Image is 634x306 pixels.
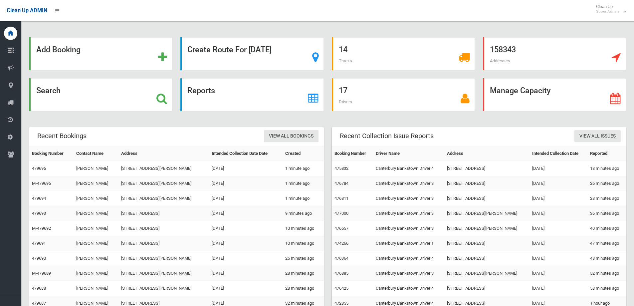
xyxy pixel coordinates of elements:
[118,161,209,176] td: [STREET_ADDRESS][PERSON_NAME]
[32,271,51,276] a: M-479689
[32,166,46,171] a: 479696
[118,266,209,281] td: [STREET_ADDRESS][PERSON_NAME]
[209,161,283,176] td: [DATE]
[74,146,118,161] th: Contact Name
[373,221,444,236] td: Canterbury Bankstown Driver 3
[29,78,172,111] a: Search
[209,281,283,296] td: [DATE]
[444,251,529,266] td: [STREET_ADDRESS]
[529,206,587,221] td: [DATE]
[283,176,324,191] td: 1 minute ago
[118,221,209,236] td: [STREET_ADDRESS]
[209,266,283,281] td: [DATE]
[444,176,529,191] td: [STREET_ADDRESS]
[444,191,529,206] td: [STREET_ADDRESS]
[180,78,323,111] a: Reports
[118,251,209,266] td: [STREET_ADDRESS][PERSON_NAME]
[74,266,118,281] td: [PERSON_NAME]
[483,78,626,111] a: Manage Capacity
[373,281,444,296] td: Canterbury Bankstown Driver 4
[209,176,283,191] td: [DATE]
[587,146,626,161] th: Reported
[283,206,324,221] td: 9 minutes ago
[32,196,46,201] a: 479694
[529,236,587,251] td: [DATE]
[587,176,626,191] td: 26 minutes ago
[118,236,209,251] td: [STREET_ADDRESS]
[334,196,348,201] a: 476811
[587,221,626,236] td: 40 minutes ago
[209,236,283,251] td: [DATE]
[332,78,475,111] a: 17 Drivers
[32,211,46,216] a: 479693
[334,241,348,246] a: 474266
[118,206,209,221] td: [STREET_ADDRESS]
[339,58,352,63] span: Trucks
[334,181,348,186] a: 476784
[339,99,352,104] span: Drivers
[373,251,444,266] td: Canterbury Bankstown Driver 4
[373,161,444,176] td: Canterbury Bankstown Driver 4
[118,176,209,191] td: [STREET_ADDRESS][PERSON_NAME]
[283,221,324,236] td: 10 minutes ago
[529,146,587,161] th: Intended Collection Date
[209,206,283,221] td: [DATE]
[373,206,444,221] td: Canterbury Bankstown Driver 3
[373,146,444,161] th: Driver Name
[29,37,172,70] a: Add Booking
[209,146,283,161] th: Intended Collection Date Date
[187,45,272,54] strong: Create Route For [DATE]
[209,221,283,236] td: [DATE]
[529,281,587,296] td: [DATE]
[180,37,323,70] a: Create Route For [DATE]
[334,226,348,231] a: 476557
[334,166,348,171] a: 475832
[32,181,51,186] a: M-479695
[36,86,61,95] strong: Search
[490,58,510,63] span: Addresses
[490,45,516,54] strong: 158343
[29,130,95,143] header: Recent Bookings
[373,191,444,206] td: Canterbury Bankstown Driver 3
[444,266,529,281] td: [STREET_ADDRESS][PERSON_NAME]
[373,266,444,281] td: Canterbury Bankstown Driver 3
[587,206,626,221] td: 36 minutes ago
[444,221,529,236] td: [STREET_ADDRESS][PERSON_NAME]
[74,191,118,206] td: [PERSON_NAME]
[32,226,51,231] a: M-479692
[587,236,626,251] td: 47 minutes ago
[118,146,209,161] th: Address
[587,281,626,296] td: 58 minutes ago
[444,236,529,251] td: [STREET_ADDRESS]
[483,37,626,70] a: 158343 Addresses
[264,130,318,143] a: View All Bookings
[373,236,444,251] td: Canterbury Bankstown Driver 1
[529,251,587,266] td: [DATE]
[283,161,324,176] td: 1 minute ago
[334,256,348,261] a: 476364
[529,191,587,206] td: [DATE]
[529,221,587,236] td: [DATE]
[209,191,283,206] td: [DATE]
[209,251,283,266] td: [DATE]
[29,146,74,161] th: Booking Number
[74,206,118,221] td: [PERSON_NAME]
[444,206,529,221] td: [STREET_ADDRESS][PERSON_NAME]
[587,266,626,281] td: 52 minutes ago
[529,266,587,281] td: [DATE]
[32,286,46,291] a: 479688
[283,266,324,281] td: 28 minutes ago
[444,146,529,161] th: Address
[36,45,81,54] strong: Add Booking
[587,251,626,266] td: 48 minutes ago
[74,161,118,176] td: [PERSON_NAME]
[334,301,348,306] a: 472855
[7,7,47,14] span: Clean Up ADMIN
[587,191,626,206] td: 28 minutes ago
[444,161,529,176] td: [STREET_ADDRESS]
[283,146,324,161] th: Created
[74,236,118,251] td: [PERSON_NAME]
[32,301,46,306] a: 479687
[334,211,348,216] a: 477000
[334,271,348,276] a: 476885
